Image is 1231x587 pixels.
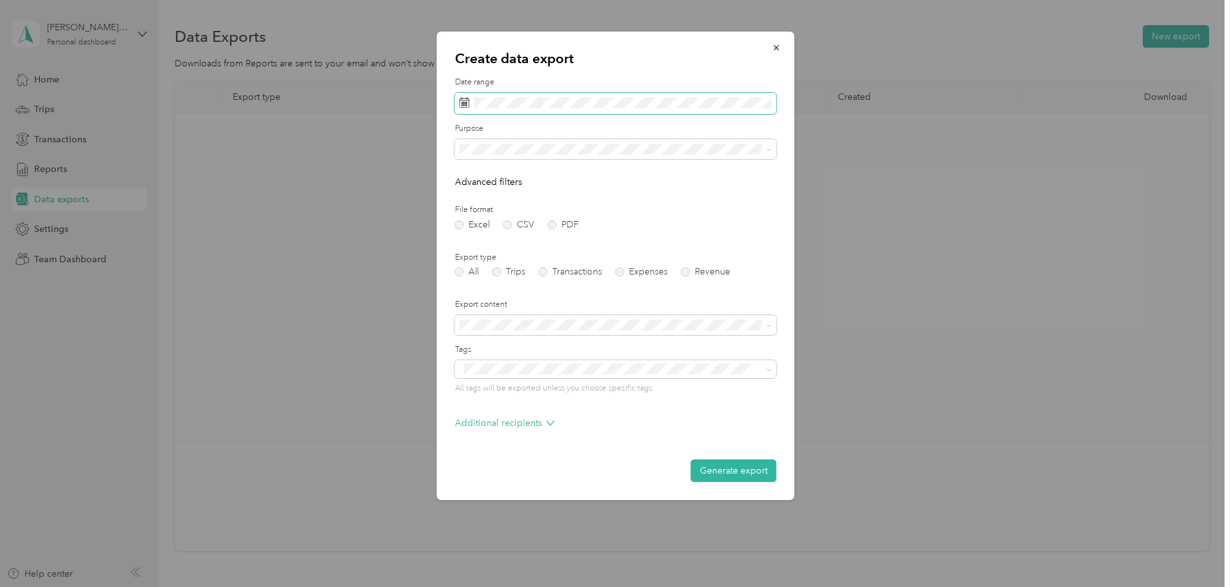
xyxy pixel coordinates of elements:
label: Date range [455,77,777,88]
p: Create data export [455,50,777,68]
p: Advanced filters [455,175,777,189]
label: Tags [455,344,777,356]
label: PDF [548,220,579,229]
label: File format [455,204,777,216]
label: All [455,267,479,276]
label: Export type [455,252,777,264]
label: Excel [455,220,490,229]
label: Expenses [615,267,668,276]
label: CSV [503,220,534,229]
p: All tags will be exported unless you choose specific tags. [455,383,777,394]
button: Generate export [691,459,777,482]
p: Additional recipients [455,416,555,430]
label: Purpose [455,123,777,135]
label: Transactions [539,267,602,276]
label: Export content [455,299,777,311]
iframe: Everlance-gr Chat Button Frame [1159,515,1231,587]
label: Revenue [681,267,730,276]
label: Trips [492,267,525,276]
